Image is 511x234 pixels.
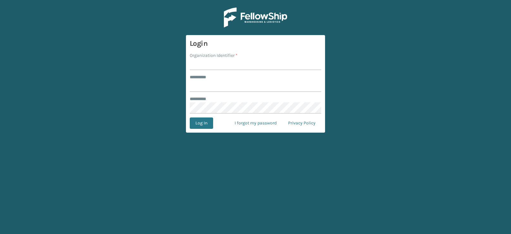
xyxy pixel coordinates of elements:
[224,8,287,27] img: Logo
[190,117,213,129] button: Log In
[229,117,282,129] a: I forgot my password
[190,39,321,48] h3: Login
[190,52,237,59] label: Organization Identifier
[282,117,321,129] a: Privacy Policy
